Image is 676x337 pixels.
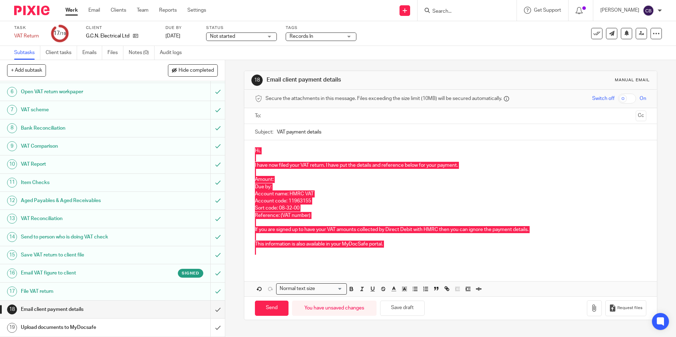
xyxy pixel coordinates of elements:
[7,141,17,151] div: 9
[255,147,646,154] p: Hi,
[640,95,646,102] span: On
[7,323,17,333] div: 19
[255,112,263,119] label: To:
[7,87,17,97] div: 6
[600,7,639,14] p: [PERSON_NAME]
[617,305,642,311] span: Request files
[21,87,142,97] h1: Open VAT return workpaper
[278,285,316,292] span: Normal text size
[14,46,40,60] a: Subtasks
[21,105,142,115] h1: VAT scheme
[187,7,206,14] a: Settings
[292,301,377,316] div: You have unsaved changes
[168,64,218,76] button: Hide completed
[21,268,142,278] h1: Email VAT figure to client
[7,286,17,296] div: 17
[255,205,646,212] p: Sort code: 08-32-00
[179,68,214,73] span: Hide completed
[21,304,142,315] h1: Email client payment details
[534,8,561,13] span: Get Support
[255,162,646,169] p: I have now filed your VAT return. I have put the details and reference below for your payment.
[615,77,650,83] div: Manual email
[255,176,646,183] p: Amount:
[605,300,646,316] button: Request files
[255,226,646,233] p: If you are signed up to have your VAT amounts collected by Direct Debit with HMRC then you can ig...
[643,5,654,16] img: svg%3E
[7,105,17,115] div: 7
[14,6,49,15] img: Pixie
[21,250,142,260] h1: Save VAT return to client file
[65,7,78,14] a: Work
[182,270,199,276] span: Signed
[107,46,123,60] a: Files
[255,301,289,316] input: Send
[7,64,46,76] button: + Add subtask
[14,32,42,40] div: VAT Return
[266,95,502,102] span: Secure the attachments in this message. Files exceeding the size limit (10MB) will be secured aut...
[255,183,646,198] p: Due by: Account name: HMRC VAT
[88,7,100,14] a: Email
[7,196,17,206] div: 12
[111,7,126,14] a: Clients
[636,111,646,121] button: Cc
[21,159,142,170] h1: VAT Report
[255,129,273,136] label: Subject:
[86,25,157,31] label: Client
[7,159,17,169] div: 10
[137,7,148,14] a: Team
[380,301,425,316] button: Save draft
[255,197,646,205] p: Account code: 11963155
[7,232,17,242] div: 14
[129,46,155,60] a: Notes (0)
[7,250,17,260] div: 15
[21,286,142,297] h1: File VAT return
[7,123,17,133] div: 8
[255,212,646,219] p: Reference: (VAT number)
[53,29,66,37] div: 17
[60,32,66,36] small: /19
[7,305,17,314] div: 18
[251,75,263,86] div: 18
[21,177,142,188] h1: Item Checks
[21,141,142,152] h1: VAT Comparison
[86,32,129,40] p: G.C.N. Electrical Ltd
[276,283,347,294] div: Search for option
[21,322,142,333] h1: Upload documents to MyDocsafe
[82,46,102,60] a: Emails
[159,7,177,14] a: Reports
[165,34,180,39] span: [DATE]
[21,123,142,134] h1: Bank Reconciliation
[7,214,17,224] div: 13
[432,8,495,15] input: Search
[267,76,466,84] h1: Email client payment details
[290,34,313,39] span: Records In
[255,241,646,248] p: This information is also available in your MyDocSafe portal.
[14,25,42,31] label: Task
[165,25,197,31] label: Due by
[7,268,17,278] div: 16
[21,213,142,224] h1: VAT Reconciliation
[206,25,277,31] label: Status
[286,25,356,31] label: Tags
[160,46,187,60] a: Audit logs
[7,178,17,188] div: 11
[210,34,235,39] span: Not started
[592,95,614,102] span: Switch off
[46,46,77,60] a: Client tasks
[317,285,343,292] input: Search for option
[21,232,142,242] h1: Send to person who is doing VAT check
[21,195,142,206] h1: Aged Payables & Aged Receivables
